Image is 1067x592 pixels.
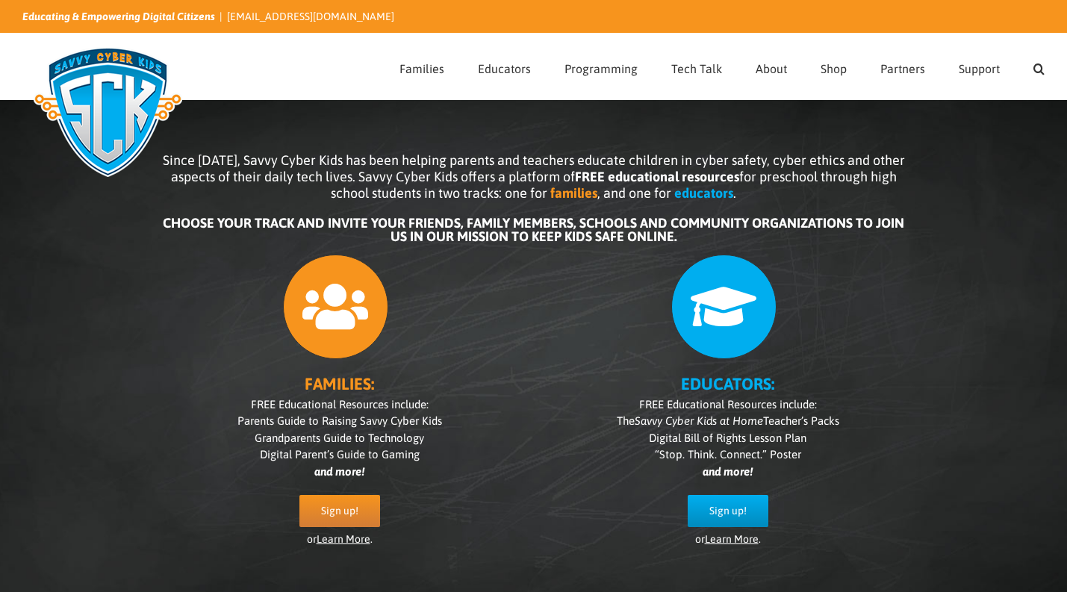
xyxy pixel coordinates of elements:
span: Since [DATE], Savvy Cyber Kids has been helping parents and teachers educate children in cyber sa... [163,152,905,201]
span: FREE Educational Resources include: [251,398,429,411]
span: Support [959,63,1000,75]
span: The Teacher’s Packs [617,414,839,427]
span: Sign up! [321,505,358,517]
b: CHOOSE YOUR TRACK AND INVITE YOUR FRIENDS, FAMILY MEMBERS, SCHOOLS AND COMMUNITY ORGANIZATIONS TO... [163,215,904,244]
span: Programming [564,63,638,75]
span: Families [399,63,444,75]
img: Savvy Cyber Kids Logo [22,37,193,187]
b: FREE educational resources [575,169,739,184]
span: or . [307,533,373,545]
a: Sign up! [299,495,380,527]
a: Programming [564,34,638,99]
nav: Main Menu [399,34,1045,99]
span: Grandparents Guide to Technology [255,431,424,444]
span: Parents Guide to Raising Savvy Cyber Kids [237,414,442,427]
a: Shop [821,34,847,99]
a: Learn More [317,533,370,545]
i: and more! [703,465,753,478]
span: or . [695,533,761,545]
b: FAMILIES: [305,374,374,393]
b: families [550,185,597,201]
span: Digital Bill of Rights Lesson Plan [649,431,806,444]
i: Educating & Empowering Digital Citizens [22,10,215,22]
b: educators [674,185,733,201]
span: FREE Educational Resources include: [639,398,817,411]
span: Digital Parent’s Guide to Gaming [260,448,420,461]
a: Sign up! [688,495,768,527]
span: , and one for [597,185,671,201]
a: Search [1033,34,1045,99]
a: Tech Talk [671,34,722,99]
span: “Stop. Think. Connect.” Poster [655,448,801,461]
span: . [733,185,736,201]
a: [EMAIL_ADDRESS][DOMAIN_NAME] [227,10,394,22]
a: Support [959,34,1000,99]
span: Shop [821,63,847,75]
span: Educators [478,63,531,75]
a: Partners [880,34,925,99]
span: Sign up! [709,505,747,517]
i: Savvy Cyber Kids at Home [635,414,763,427]
span: Tech Talk [671,63,722,75]
a: Families [399,34,444,99]
span: Partners [880,63,925,75]
i: and more! [314,465,364,478]
a: Educators [478,34,531,99]
b: EDUCATORS: [681,374,774,393]
a: About [756,34,787,99]
span: About [756,63,787,75]
a: Learn More [705,533,759,545]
